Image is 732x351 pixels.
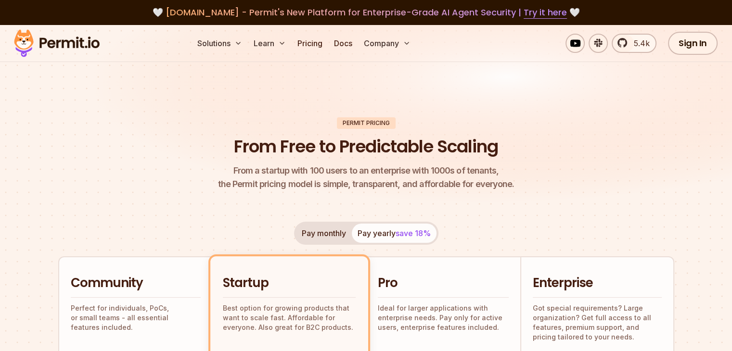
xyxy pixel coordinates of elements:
[223,303,356,332] p: Best option for growing products that want to scale fast. Affordable for everyone. Also great for...
[337,117,396,129] div: Permit Pricing
[234,135,498,159] h1: From Free to Predictable Scaling
[330,34,356,53] a: Docs
[628,38,650,49] span: 5.4k
[533,303,662,342] p: Got special requirements? Large organization? Get full access to all features, premium support, a...
[296,224,352,243] button: Pay monthly
[193,34,246,53] button: Solutions
[223,275,356,292] h2: Startup
[378,275,509,292] h2: Pro
[218,164,514,191] p: the Permit pricing model is simple, transparent, and affordable for everyone.
[360,34,414,53] button: Company
[10,27,104,60] img: Permit logo
[378,303,509,332] p: Ideal for larger applications with enterprise needs. Pay only for active users, enterprise featur...
[166,6,567,18] span: [DOMAIN_NAME] - Permit's New Platform for Enterprise-Grade AI Agent Security |
[218,164,514,177] span: From a startup with 100 users to an enterprise with 1000s of tenants,
[533,275,662,292] h2: Enterprise
[612,34,656,53] a: 5.4k
[294,34,326,53] a: Pricing
[71,275,201,292] h2: Community
[71,303,201,332] p: Perfect for individuals, PoCs, or small teams - all essential features included.
[668,32,718,55] a: Sign In
[23,6,709,19] div: 🤍 🤍
[524,6,567,19] a: Try it here
[250,34,290,53] button: Learn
